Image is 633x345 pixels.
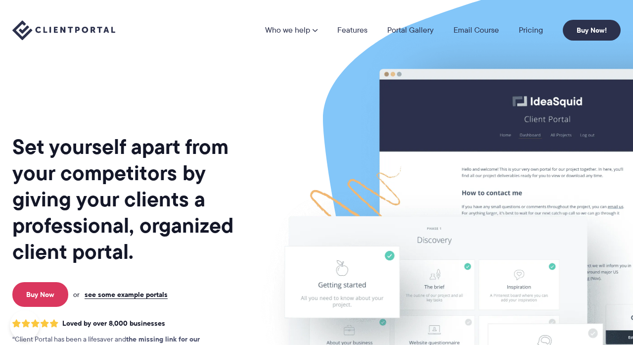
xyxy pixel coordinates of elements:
[519,26,543,34] a: Pricing
[85,290,168,299] a: see some example portals
[12,134,256,265] h1: Set yourself apart from your competitors by giving your clients a professional, organized client ...
[387,26,434,34] a: Portal Gallery
[563,20,621,41] a: Buy Now!
[265,26,317,34] a: Who we help
[62,319,165,328] span: Loved by over 8,000 businesses
[453,26,499,34] a: Email Course
[12,282,68,307] a: Buy Now
[73,290,80,299] span: or
[337,26,367,34] a: Features
[10,310,40,340] iframe: Toggle Customer Support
